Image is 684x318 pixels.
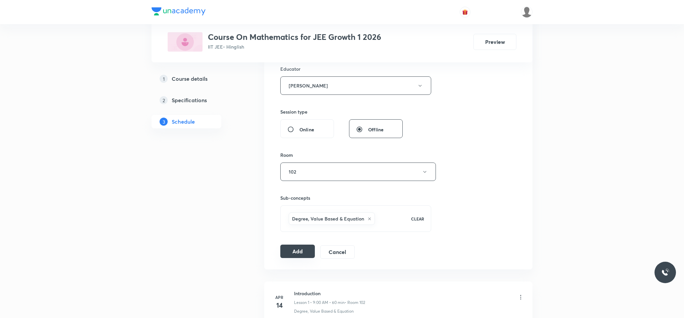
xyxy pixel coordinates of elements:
[280,65,431,72] h6: Educator
[160,96,168,104] p: 2
[292,215,364,222] h6: Degree, Value Based & Equation
[152,72,243,85] a: 1Course details
[280,163,436,181] button: 102
[152,93,243,107] a: 2Specifications
[273,300,286,310] h4: 14
[411,216,424,222] p: CLEAR
[280,194,431,201] h6: Sub-concepts
[172,118,195,126] h5: Schedule
[368,126,384,133] span: Offline
[208,43,381,50] p: IIT JEE • Hinglish
[294,308,354,314] p: Degree, Value Based & Equation
[521,6,532,18] img: UNACADEMY
[280,151,293,158] h6: Room
[345,300,365,306] p: • Room 102
[160,75,168,83] p: 1
[280,245,315,258] button: Add
[473,34,516,50] button: Preview
[294,290,365,297] h6: Introduction
[160,118,168,126] p: 3
[280,76,431,95] button: [PERSON_NAME]
[460,7,470,17] button: avatar
[661,268,669,276] img: ttu
[208,32,381,42] h3: Course On Mathematics for JEE Growth 1 2026
[172,75,208,83] h5: Course details
[172,96,207,104] h5: Specifications
[168,32,203,52] img: 9473248F-1C9C-43B2-9322-A7F7EC1958C4_plus.png
[152,7,206,15] img: Company Logo
[320,245,355,259] button: Cancel
[280,108,307,115] h6: Session type
[294,300,345,306] p: Lesson 1 • 9:00 AM • 60 min
[273,294,286,300] h6: Apr
[299,126,314,133] span: Online
[152,7,206,17] a: Company Logo
[462,9,468,15] img: avatar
